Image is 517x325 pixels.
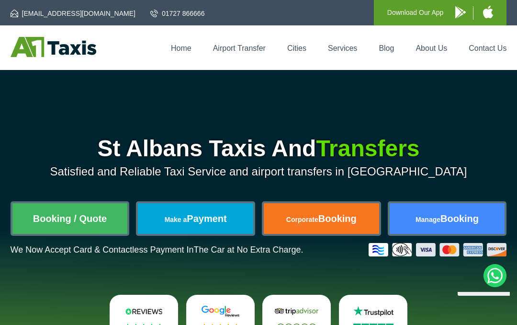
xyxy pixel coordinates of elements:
[273,305,320,317] img: Tripadvisor
[138,203,253,234] a: Make aPayment
[193,245,303,255] span: The Car at No Extra Charge.
[197,305,244,317] img: Google
[369,243,506,256] img: Credit And Debit Cards
[12,203,128,234] a: Booking / Quote
[286,216,318,223] span: Corporate
[120,305,168,317] img: Reviews.io
[165,216,187,223] span: Make a
[455,6,466,18] img: A1 Taxis Android App
[390,203,505,234] a: ManageBooking
[328,44,357,52] a: Services
[483,6,493,18] img: A1 Taxis iPhone App
[11,37,96,57] img: A1 Taxis St Albans LTD
[379,44,394,52] a: Blog
[11,137,507,160] h1: St Albans Taxis And
[416,216,440,223] span: Manage
[316,136,419,161] span: Transfers
[171,44,191,52] a: Home
[150,9,205,18] a: 01727 866666
[416,44,447,52] a: About Us
[11,165,507,178] p: Satisfied and Reliable Taxi Service and airport transfers in [GEOGRAPHIC_DATA]
[11,245,303,255] p: We Now Accept Card & Contactless Payment In
[287,44,306,52] a: Cities
[387,7,444,19] p: Download Our App
[469,44,506,52] a: Contact Us
[11,9,135,18] a: [EMAIL_ADDRESS][DOMAIN_NAME]
[213,44,266,52] a: Airport Transfer
[264,203,379,234] a: CorporateBooking
[454,292,510,318] iframe: chat widget
[349,305,397,317] img: Trustpilot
